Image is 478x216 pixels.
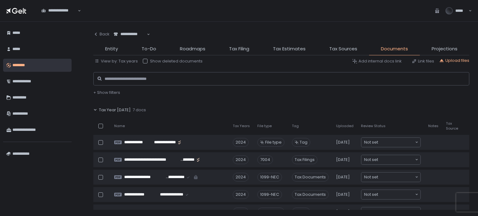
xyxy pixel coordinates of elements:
span: Tax Filings [292,155,317,164]
span: [DATE] [336,192,350,197]
div: Search for option [37,4,81,17]
span: To-Do [142,45,156,53]
span: Tax Year [DATE] [99,107,131,113]
div: 1099-NEC [257,173,282,182]
span: File type [257,124,272,128]
span: Tax Documents [292,173,329,182]
span: Tax Years [233,124,250,128]
div: Search for option [361,138,420,147]
span: Tax Source [446,121,458,131]
span: Tax Estimates [273,45,306,53]
span: Uploaded [336,124,354,128]
span: Tag [300,209,307,215]
button: Add internal docs link [352,58,402,64]
button: Back [93,28,110,40]
div: Search for option [361,172,420,182]
span: [DATE] [336,140,350,145]
span: Not set [364,209,378,215]
div: Search for option [110,28,150,41]
span: Tax Filing [229,45,249,53]
span: Tax Sources [329,45,357,53]
div: Search for option [361,190,420,199]
button: Link files [412,58,434,64]
button: Upload files [439,58,469,63]
input: Search for option [378,157,415,163]
span: Notes [428,124,438,128]
span: [DATE] [336,174,350,180]
span: Tag [300,140,307,145]
span: Roadmaps [180,45,205,53]
input: Search for option [378,209,415,215]
span: Documents [381,45,408,53]
input: Search for option [41,13,77,20]
span: Tag [292,124,299,128]
div: 2024 [233,155,249,164]
input: Search for option [378,139,415,145]
div: 1099-NEC [257,190,282,199]
span: [DATE] [336,157,350,163]
input: Search for option [378,191,415,198]
span: Tax Documents [292,190,329,199]
span: Projections [432,45,457,53]
button: View by: Tax years [95,58,138,64]
div: 2024 [233,173,249,182]
div: 2024 [233,138,249,147]
span: [DATE] [336,209,350,215]
span: Not set [364,157,378,163]
span: 7 docs [133,107,146,113]
span: File type [265,209,282,215]
div: Back [93,31,110,37]
span: Entity [105,45,118,53]
div: 2024 [233,190,249,199]
span: Not set [364,139,378,145]
span: Review Status [361,124,386,128]
div: 7004 [257,155,273,164]
span: File type [265,140,282,145]
div: Search for option [361,155,420,164]
span: Name [114,124,125,128]
span: Not set [364,191,378,198]
button: + Show filters [93,90,120,95]
span: Not set [364,174,378,180]
input: Search for option [378,174,415,180]
input: Search for option [114,37,146,43]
